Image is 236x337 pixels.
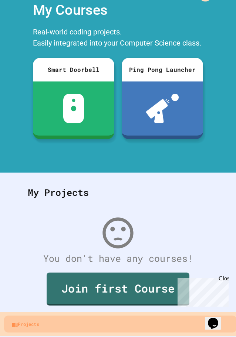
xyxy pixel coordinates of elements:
img: ppl-with-ball.png [146,94,179,123]
iframe: chat widget [205,307,229,330]
div: Chat with us now!Close [3,3,51,47]
div: Real-world coding projects. Easily integrated into your Computer Science class. [29,24,207,52]
div: My Projects [20,178,216,207]
iframe: chat widget [175,275,229,307]
div: You don't have any courses! [20,251,216,266]
img: sdb-white.svg [63,94,84,123]
div: Ping Pong Launcher [122,58,203,81]
a: Join first Course [47,273,189,306]
div: Smart Doorbell [33,58,114,81]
